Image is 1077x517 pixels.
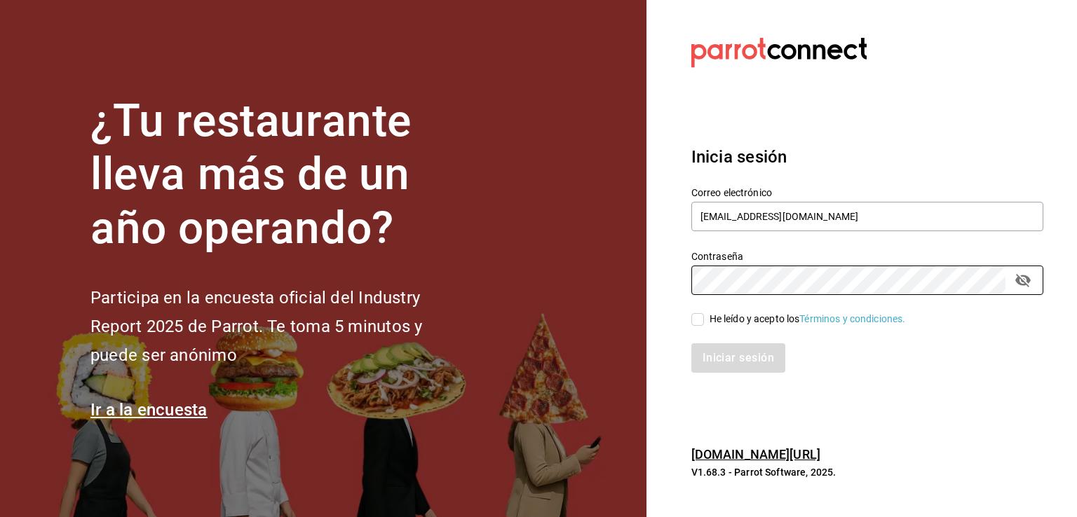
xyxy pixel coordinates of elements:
[710,312,906,326] div: He leído y acepto los
[691,465,1043,479] p: V1.68.3 - Parrot Software, 2025.
[90,400,208,420] a: Ir a la encuesta
[1011,268,1035,292] button: passwordField
[691,144,1043,170] h3: Inicia sesión
[799,313,905,324] a: Términos y condiciones.
[691,447,820,462] a: [DOMAIN_NAME][URL]
[691,202,1043,231] input: Ingresa tu correo electrónico
[691,187,1043,197] label: Correo electrónico
[691,251,1043,261] label: Contraseña
[90,284,469,369] h2: Participa en la encuesta oficial del Industry Report 2025 de Parrot. Te toma 5 minutos y puede se...
[90,95,469,256] h1: ¿Tu restaurante lleva más de un año operando?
